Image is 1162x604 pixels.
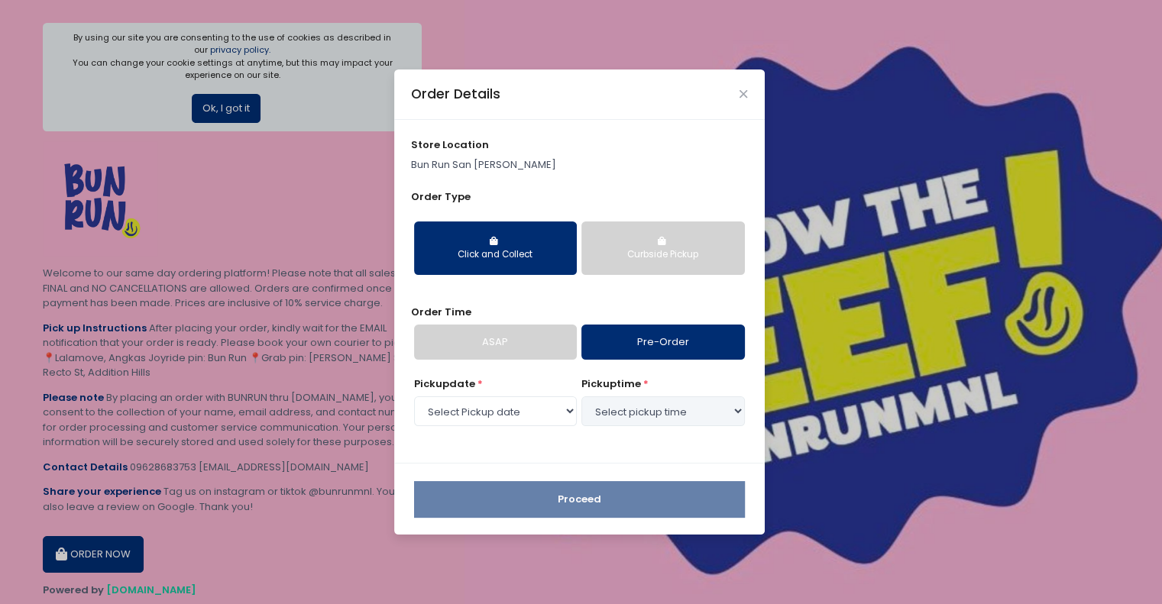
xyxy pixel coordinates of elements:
span: Pickup date [414,376,475,391]
button: Click and Collect [414,221,577,275]
a: Pre-Order [581,325,744,360]
span: Order Type [411,189,471,204]
span: store location [411,137,489,152]
span: pickup time [581,376,641,391]
button: Close [740,90,747,98]
p: Bun Run San [PERSON_NAME] [411,157,747,173]
div: Click and Collect [425,248,566,262]
div: Curbside Pickup [592,248,733,262]
button: Curbside Pickup [581,221,744,275]
div: Order Details [411,84,500,104]
a: ASAP [414,325,577,360]
span: Order Time [411,305,471,319]
button: Proceed [414,481,745,518]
